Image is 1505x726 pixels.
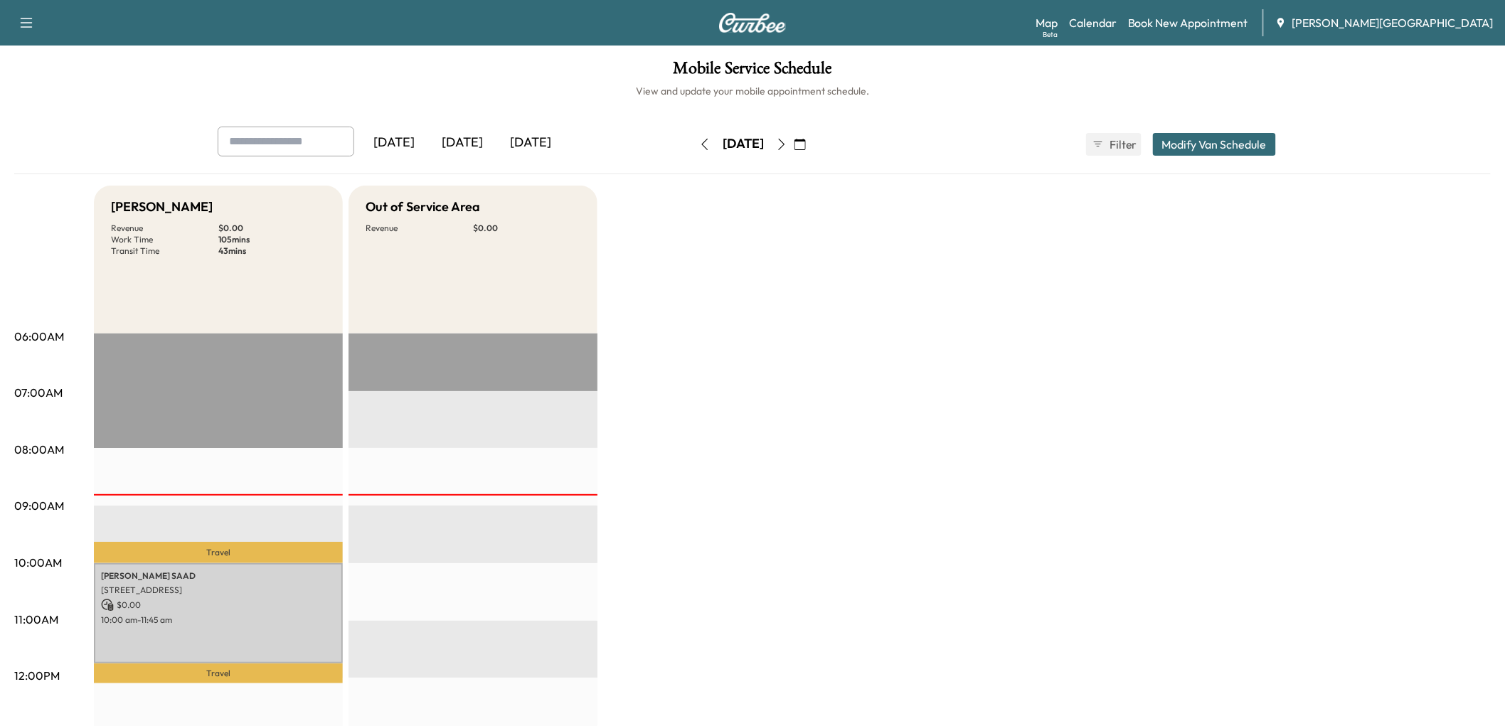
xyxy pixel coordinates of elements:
div: [DATE] [723,135,764,153]
p: Travel [94,542,343,563]
div: [DATE] [428,127,496,159]
a: Book New Appointment [1128,14,1248,31]
p: Revenue [366,223,473,234]
div: Beta [1043,29,1058,40]
div: [DATE] [360,127,428,159]
p: 08:00AM [14,441,64,458]
a: Calendar [1069,14,1117,31]
p: Work Time [111,234,218,245]
p: 10:00AM [14,554,62,571]
p: 06:00AM [14,328,64,345]
p: $ 0.00 [101,599,336,612]
p: Revenue [111,223,218,234]
button: Modify Van Schedule [1153,133,1276,156]
p: 11:00AM [14,611,58,628]
h5: Out of Service Area [366,197,480,217]
p: [PERSON_NAME] SAAD [101,570,336,582]
p: [STREET_ADDRESS] [101,584,336,596]
h6: View and update your mobile appointment schedule. [14,84,1491,98]
a: MapBeta [1036,14,1058,31]
p: 07:00AM [14,384,63,401]
button: Filter [1086,133,1142,156]
div: [DATE] [496,127,565,159]
p: 105 mins [218,234,326,245]
p: 10:00 am - 11:45 am [101,614,336,626]
p: Transit Time [111,245,218,257]
p: Travel [94,663,343,683]
span: [PERSON_NAME][GEOGRAPHIC_DATA] [1292,14,1494,31]
p: $ 0.00 [473,223,580,234]
h1: Mobile Service Schedule [14,60,1491,84]
p: 09:00AM [14,497,64,514]
span: Filter [1110,136,1135,153]
h5: [PERSON_NAME] [111,197,213,217]
p: 43 mins [218,245,326,257]
p: 12:00PM [14,667,60,684]
p: $ 0.00 [218,223,326,234]
img: Curbee Logo [718,13,787,33]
